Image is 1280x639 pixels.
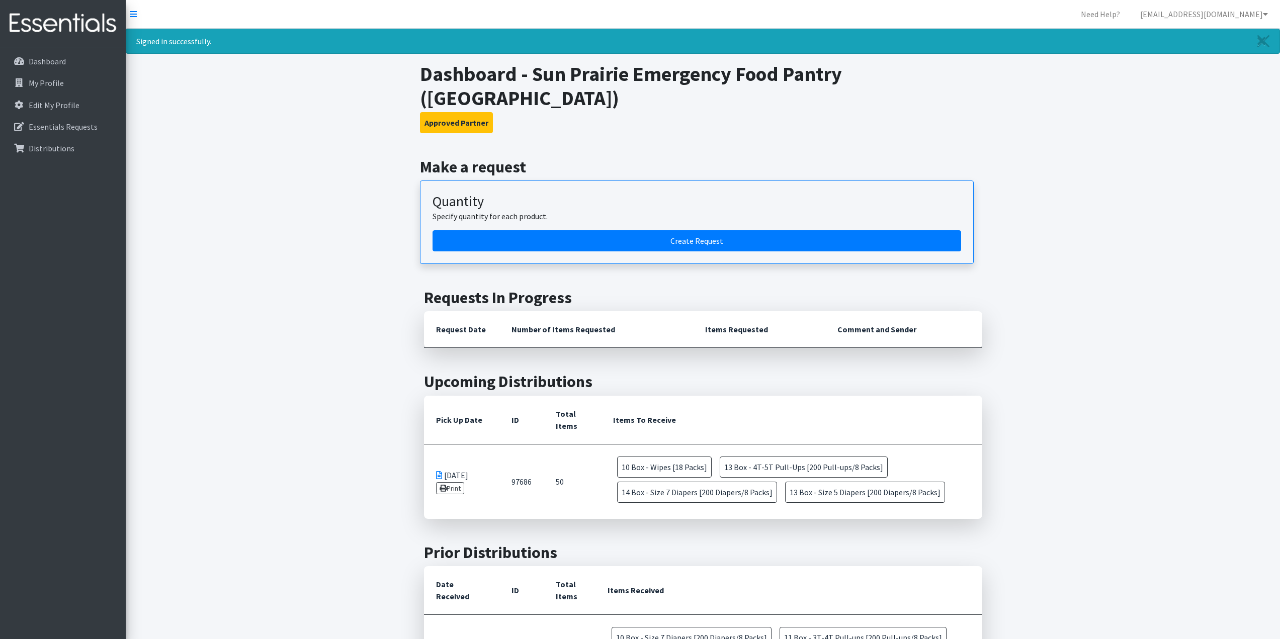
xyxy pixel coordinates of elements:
[433,230,961,251] a: Create a request by quantity
[433,193,961,210] h3: Quantity
[126,29,1280,54] div: Signed in successfully.
[544,566,595,615] th: Total Items
[499,311,694,348] th: Number of Items Requested
[544,396,601,444] th: Total Items
[29,100,79,110] p: Edit My Profile
[29,56,66,66] p: Dashboard
[4,51,122,71] a: Dashboard
[785,482,945,503] span: 13 Box - Size 5 Diapers [200 Diapers/8 Packs]
[544,444,601,519] td: 50
[825,311,982,348] th: Comment and Sender
[424,566,499,615] th: Date Received
[4,7,122,40] img: HumanEssentials
[420,62,986,110] h1: Dashboard - Sun Prairie Emergency Food Pantry ([GEOGRAPHIC_DATA])
[4,138,122,158] a: Distributions
[424,444,499,519] td: [DATE]
[4,73,122,93] a: My Profile
[1132,4,1276,24] a: [EMAIL_ADDRESS][DOMAIN_NAME]
[4,117,122,137] a: Essentials Requests
[433,210,961,222] p: Specify quantity for each product.
[29,122,98,132] p: Essentials Requests
[1247,29,1279,53] a: Close
[499,444,544,519] td: 97686
[4,95,122,115] a: Edit My Profile
[424,543,982,562] h2: Prior Distributions
[424,311,499,348] th: Request Date
[617,482,777,503] span: 14 Box - Size 7 Diapers [200 Diapers/8 Packs]
[424,372,982,391] h2: Upcoming Distributions
[29,143,74,153] p: Distributions
[424,396,499,444] th: Pick Up Date
[499,396,544,444] th: ID
[617,457,712,478] span: 10 Box - Wipes [18 Packs]
[693,311,825,348] th: Items Requested
[595,566,982,615] th: Items Received
[1073,4,1128,24] a: Need Help?
[601,396,982,444] th: Items To Receive
[420,157,986,176] h2: Make a request
[420,112,493,133] button: Approved Partner
[436,482,465,494] a: Print
[720,457,888,478] span: 13 Box - 4T-5T Pull-Ups [200 Pull-ups/8 Packs]
[499,566,544,615] th: ID
[29,78,64,88] p: My Profile
[424,288,982,307] h2: Requests In Progress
